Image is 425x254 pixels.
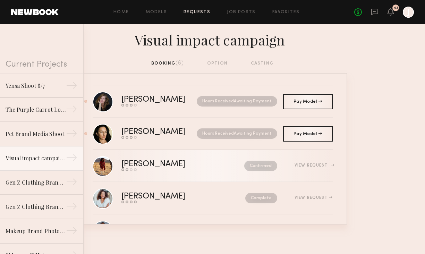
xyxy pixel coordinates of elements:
[93,118,333,150] a: [PERSON_NAME]Hours ReceivedAwaiting Payment
[272,10,300,15] a: Favorites
[197,128,277,139] nb-request-status: Hours Received Awaiting Payment
[6,105,66,114] div: The Purple Carrot Lofi Shoot
[6,203,66,211] div: Gen Z Clothing Brand Ecomm Shoot
[121,128,191,136] div: [PERSON_NAME]
[6,82,66,90] div: Yensa Shoot 8/7
[403,7,414,18] a: J
[93,85,333,118] a: [PERSON_NAME]Hours ReceivedAwaiting Payment
[294,100,322,104] span: Pay Model
[6,178,66,187] div: Gen Z Clothing Brand Lifestyle Shoot
[66,80,77,94] div: →
[121,193,215,201] div: [PERSON_NAME]
[283,94,333,109] a: Pay Model
[93,150,333,182] a: [PERSON_NAME]ConfirmedView Request
[93,182,333,214] a: [PERSON_NAME]CompleteView Request
[245,193,277,203] nb-request-status: Complete
[66,201,77,214] div: →
[393,6,398,10] div: 43
[66,152,77,166] div: →
[295,163,332,168] div: View Request
[78,30,347,49] div: Visual impact campaign
[121,96,191,104] div: [PERSON_NAME]
[113,10,129,15] a: Home
[244,161,277,171] nb-request-status: Confirmed
[6,154,66,162] div: Visual impact campaign
[146,10,167,15] a: Models
[6,130,66,138] div: Pet Brand Media Shoot
[294,132,322,136] span: Pay Model
[295,196,332,200] div: View Request
[6,227,66,235] div: Makeup Brand Photoshoot
[66,128,77,142] div: →
[66,103,77,117] div: →
[197,96,277,107] nb-request-status: Hours Received Awaiting Payment
[283,126,333,142] a: Pay Model
[66,225,77,239] div: →
[184,10,210,15] a: Requests
[227,10,256,15] a: Job Posts
[121,160,215,168] div: [PERSON_NAME]
[66,176,77,190] div: →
